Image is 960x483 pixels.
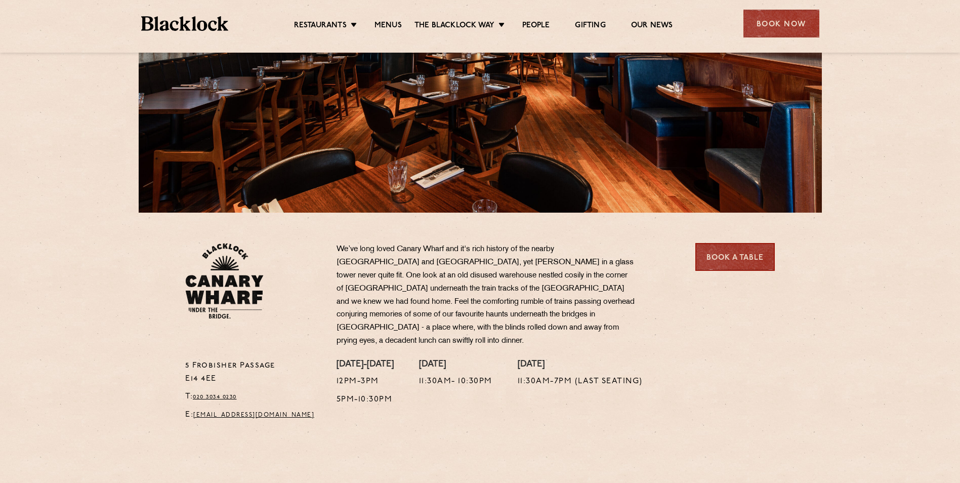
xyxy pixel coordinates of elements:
a: Restaurants [294,21,347,32]
p: E: [185,409,321,422]
p: 5pm-10:30pm [337,393,394,407]
p: 12pm-3pm [337,375,394,388]
a: 020 3034 0230 [193,394,237,400]
h4: [DATE]-[DATE] [337,359,394,371]
a: Book a Table [695,243,775,271]
a: [EMAIL_ADDRESS][DOMAIN_NAME] [193,412,314,418]
p: 11:30am-7pm (Last Seating) [518,375,643,388]
p: 11:30am- 10:30pm [419,375,492,388]
div: Book Now [743,10,819,37]
p: We’ve long loved Canary Wharf and it's rich history of the nearby [GEOGRAPHIC_DATA] and [GEOGRAPH... [337,243,635,348]
p: T: [185,390,321,404]
a: Menus [374,21,402,32]
img: BL_CW_Logo_Website.svg [185,243,264,319]
p: 5 Frobisher Passage E14 4EE [185,359,321,386]
h4: [DATE] [419,359,492,371]
a: Gifting [575,21,605,32]
h4: [DATE] [518,359,643,371]
a: Our News [631,21,673,32]
a: People [522,21,550,32]
a: The Blacklock Way [414,21,494,32]
img: BL_Textured_Logo-footer-cropped.svg [141,16,229,31]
